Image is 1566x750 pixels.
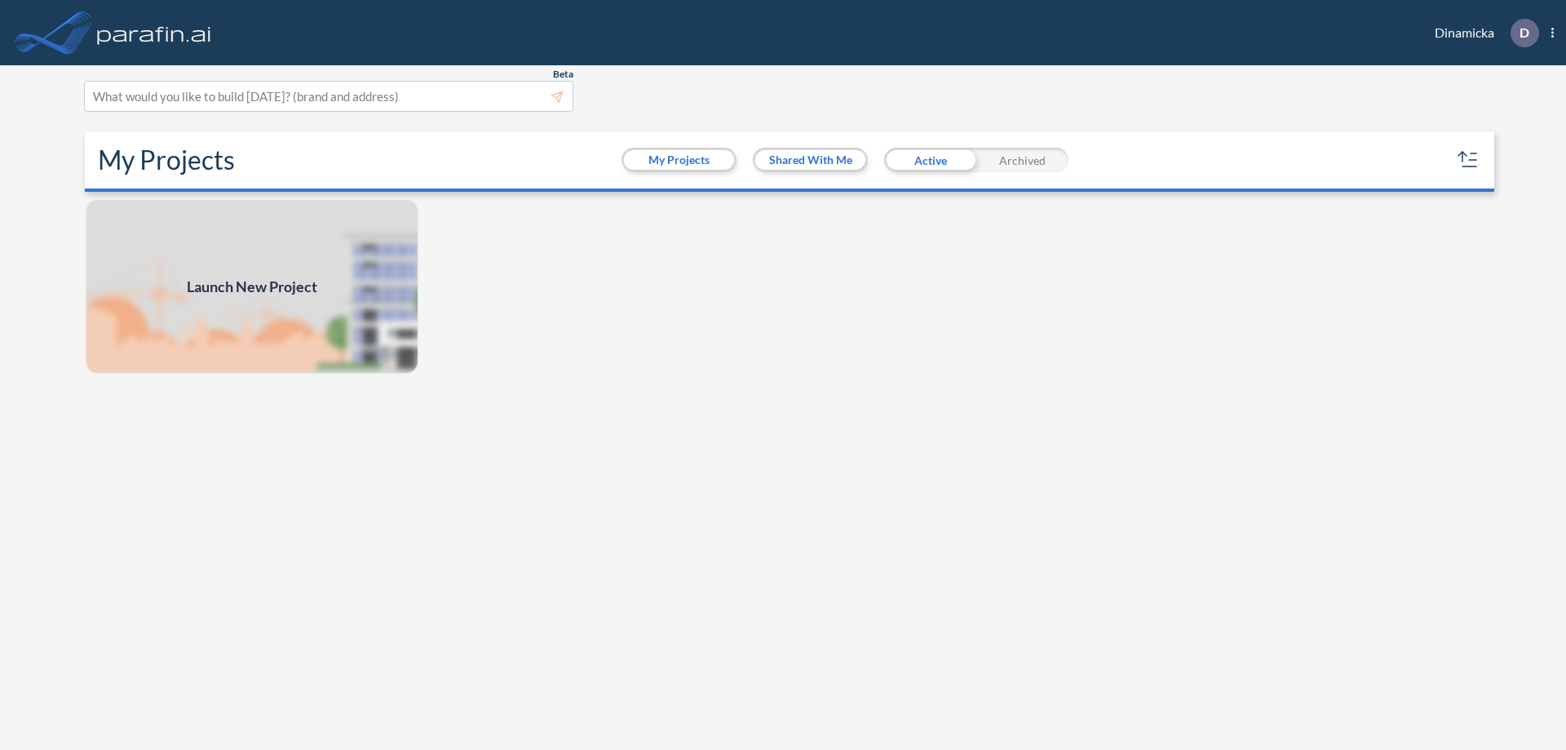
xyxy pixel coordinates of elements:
[755,150,865,170] button: Shared With Me
[1410,19,1554,47] div: Dinamicka
[884,148,976,172] div: Active
[187,276,317,298] span: Launch New Project
[1520,25,1529,40] p: D
[85,198,419,375] img: add
[85,198,419,375] a: Launch New Project
[1455,147,1481,173] button: sort
[976,148,1068,172] div: Archived
[98,144,235,175] h2: My Projects
[553,68,573,81] span: Beta
[624,150,734,170] button: My Projects
[94,16,215,49] img: logo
